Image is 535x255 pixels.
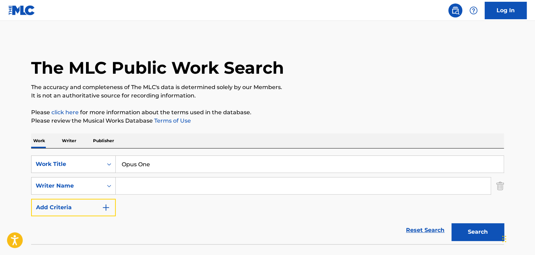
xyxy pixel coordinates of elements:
p: It is not an authoritative source for recording information. [31,92,504,100]
form: Search Form [31,155,504,244]
p: The accuracy and completeness of The MLC's data is determined solely by our Members. [31,83,504,92]
a: Log In [485,2,527,19]
p: Please for more information about the terms used in the database. [31,108,504,117]
div: Help [466,3,480,17]
iframe: Chat Widget [500,221,535,255]
button: Add Criteria [31,199,116,216]
p: Publisher [91,133,116,148]
h1: The MLC Public Work Search [31,57,284,78]
img: Delete Criterion [496,177,504,195]
div: Work Title [36,160,99,168]
div: Writer Name [36,182,99,190]
p: Writer [60,133,78,148]
img: MLC Logo [8,5,35,15]
p: Please review the Musical Works Database [31,117,504,125]
img: help [469,6,478,15]
a: Public Search [448,3,462,17]
button: Search [451,223,504,241]
a: click here [51,109,79,116]
div: Drag [502,228,506,249]
a: Reset Search [402,223,448,238]
p: Work [31,133,47,148]
img: search [451,6,459,15]
a: Terms of Use [153,117,191,124]
img: 9d2ae6d4665cec9f34b9.svg [102,203,110,212]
